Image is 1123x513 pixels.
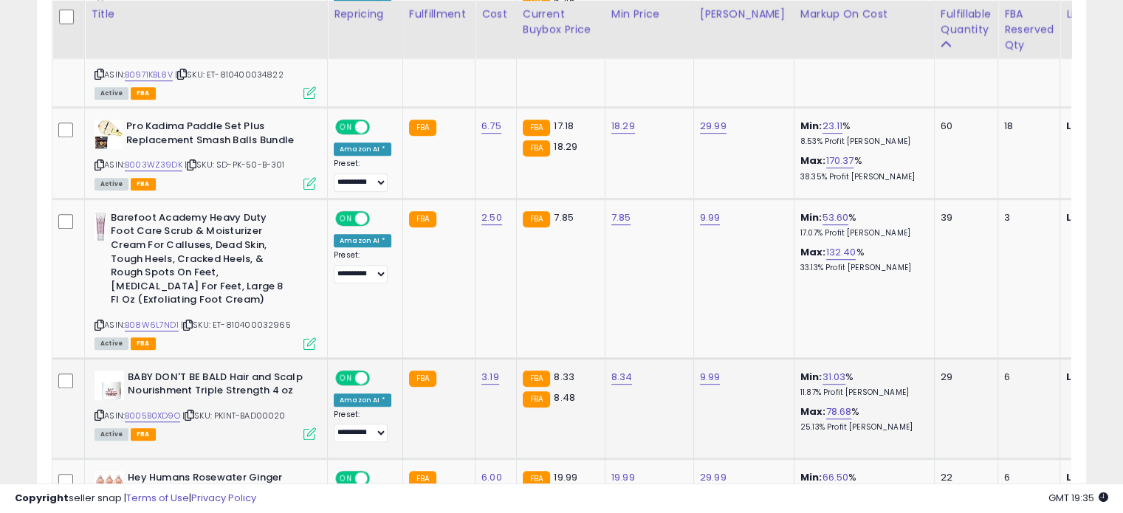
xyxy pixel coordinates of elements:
small: FBA [523,120,550,136]
div: Cost [481,7,510,22]
a: 78.68 [826,404,852,419]
small: FBA [409,371,436,387]
span: FBA [131,337,156,350]
div: Amazon AI * [334,393,391,407]
a: B08W6L7ND1 [125,319,179,331]
a: B0971KBL8V [125,69,173,81]
small: FBA [409,120,436,136]
span: 7.85 [554,210,574,224]
span: FBA [131,428,156,441]
a: Terms of Use [126,491,189,505]
a: 132.40 [826,245,856,260]
span: FBA [131,87,156,100]
div: Current Buybox Price [523,7,599,38]
div: Min Price [611,7,687,22]
div: Amazon AI * [334,142,391,156]
a: 7.85 [611,210,631,225]
a: 170.37 [826,154,854,168]
a: 3.19 [481,370,499,385]
div: ASIN: [95,120,316,188]
span: FBA [131,178,156,190]
b: BABY DON'T BE BALD Hair and Scalp Nourishment Triple Strength 4 oz [128,371,307,402]
div: 18 [1004,120,1048,133]
div: [PERSON_NAME] [700,7,788,22]
span: | SKU: SD-PK-50-B-301 [185,159,285,171]
p: 17.07% Profit [PERSON_NAME] [800,228,923,238]
div: % [800,371,923,398]
b: Max: [800,404,826,419]
div: ASIN: [95,211,316,348]
span: All listings currently available for purchase on Amazon [95,428,128,441]
small: FBA [523,211,550,227]
span: ON [337,371,355,384]
a: 18.29 [611,119,635,134]
small: FBA [523,140,550,156]
a: 23.11 [822,119,843,134]
span: | SKU: ET-810400032965 [181,319,291,331]
p: 38.35% Profit [PERSON_NAME] [800,172,923,182]
p: 33.13% Profit [PERSON_NAME] [800,263,923,273]
span: ON [337,121,355,134]
small: FBA [409,211,436,227]
b: Barefoot Academy Heavy Duty Foot Care Scrub & Moisturizer Cream For Calluses, Dead Skin, Tough He... [111,211,290,311]
div: FBA Reserved Qty [1004,7,1054,53]
div: seller snap | | [15,492,256,506]
span: ON [337,213,355,225]
a: Privacy Policy [191,491,256,505]
div: Fulfillable Quantity [941,7,992,38]
div: Markup on Cost [800,7,928,22]
div: Preset: [334,410,391,443]
img: 517w3t6HviL._SL40_.jpg [95,120,123,149]
div: % [800,246,923,273]
div: 3 [1004,211,1048,224]
div: % [800,154,923,182]
div: Preset: [334,250,391,283]
span: All listings currently available for purchase on Amazon [95,178,128,190]
span: 18.29 [554,140,577,154]
a: B005B0XD9O [125,410,180,422]
a: 53.60 [822,210,849,225]
div: Preset: [334,159,391,192]
small: FBA [523,371,550,387]
span: All listings currently available for purchase on Amazon [95,337,128,350]
a: 9.99 [700,370,721,385]
small: FBA [523,391,550,407]
a: B003WZ39DK [125,159,182,171]
a: 2.50 [481,210,502,225]
div: Repricing [334,7,396,22]
a: 9.99 [700,210,721,225]
div: 6 [1004,371,1048,384]
div: Amazon AI * [334,234,391,247]
strong: Copyright [15,491,69,505]
span: | SKU: PKINT-BAD00020 [182,410,286,421]
span: 8.48 [554,390,575,404]
span: All listings currently available for purchase on Amazon [95,87,128,100]
div: 60 [941,120,986,133]
span: 2025-09-10 19:35 GMT [1048,491,1108,505]
div: % [800,120,923,147]
div: 39 [941,211,986,224]
b: Max: [800,154,826,168]
p: 11.87% Profit [PERSON_NAME] [800,388,923,398]
th: The percentage added to the cost of goods (COGS) that forms the calculator for Min & Max prices. [794,1,934,59]
a: 6.75 [481,119,501,134]
span: OFF [368,371,391,384]
span: 8.33 [554,370,574,384]
p: 8.53% Profit [PERSON_NAME] [800,137,923,147]
b: Min: [800,210,822,224]
a: 8.34 [611,370,633,385]
a: 29.99 [700,119,727,134]
span: OFF [368,121,391,134]
div: Fulfillment [409,7,469,22]
div: % [800,405,923,433]
b: Max: [800,245,826,259]
span: OFF [368,213,391,225]
img: 31GXbSXVKbL._SL40_.jpg [95,211,107,241]
b: Min: [800,119,822,133]
span: | SKU: ET-810400034822 [175,69,284,80]
div: % [800,211,923,238]
a: 31.03 [822,370,846,385]
img: 31pWGb124XL._SL40_.jpg [95,371,124,400]
div: 29 [941,371,986,384]
p: 25.13% Profit [PERSON_NAME] [800,422,923,433]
